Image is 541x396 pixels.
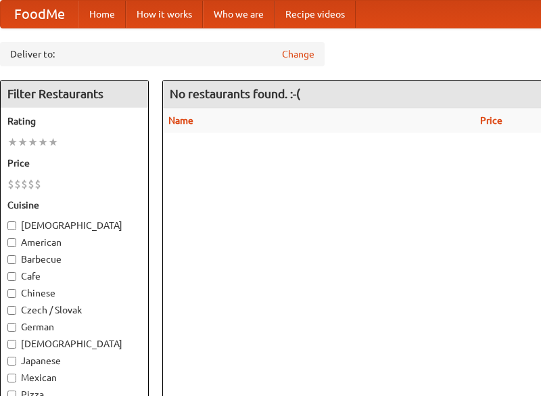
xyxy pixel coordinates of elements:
[7,289,16,298] input: Chinese
[7,236,141,249] label: American
[28,177,34,192] li: $
[480,115,502,126] a: Price
[7,320,141,334] label: German
[38,135,48,150] li: ★
[7,286,141,300] label: Chinese
[126,1,203,28] a: How it works
[18,135,28,150] li: ★
[28,135,38,150] li: ★
[7,357,16,366] input: Japanese
[7,221,16,230] input: [DEMOGRAPHIC_DATA]
[7,255,16,264] input: Barbecue
[7,114,141,128] h5: Rating
[7,303,141,317] label: Czech / Slovak
[7,252,141,266] label: Barbecue
[78,1,126,28] a: Home
[7,135,18,150] li: ★
[1,81,148,108] h4: Filter Restaurants
[282,47,314,61] a: Change
[48,135,58,150] li: ★
[7,306,16,315] input: Czech / Slovak
[170,87,300,100] ng-pluralize: No restaurants found. :-(
[7,238,16,247] input: American
[7,354,141,368] label: Japanese
[7,269,141,283] label: Cafe
[7,198,141,212] h5: Cuisine
[7,374,16,382] input: Mexican
[7,272,16,281] input: Cafe
[1,1,78,28] a: FoodMe
[7,156,141,170] h5: Price
[14,177,21,192] li: $
[7,340,16,349] input: [DEMOGRAPHIC_DATA]
[34,177,41,192] li: $
[275,1,356,28] a: Recipe videos
[21,177,28,192] li: $
[7,323,16,332] input: German
[168,115,193,126] a: Name
[7,337,141,351] label: [DEMOGRAPHIC_DATA]
[203,1,275,28] a: Who we are
[7,177,14,192] li: $
[7,219,141,232] label: [DEMOGRAPHIC_DATA]
[7,371,141,384] label: Mexican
